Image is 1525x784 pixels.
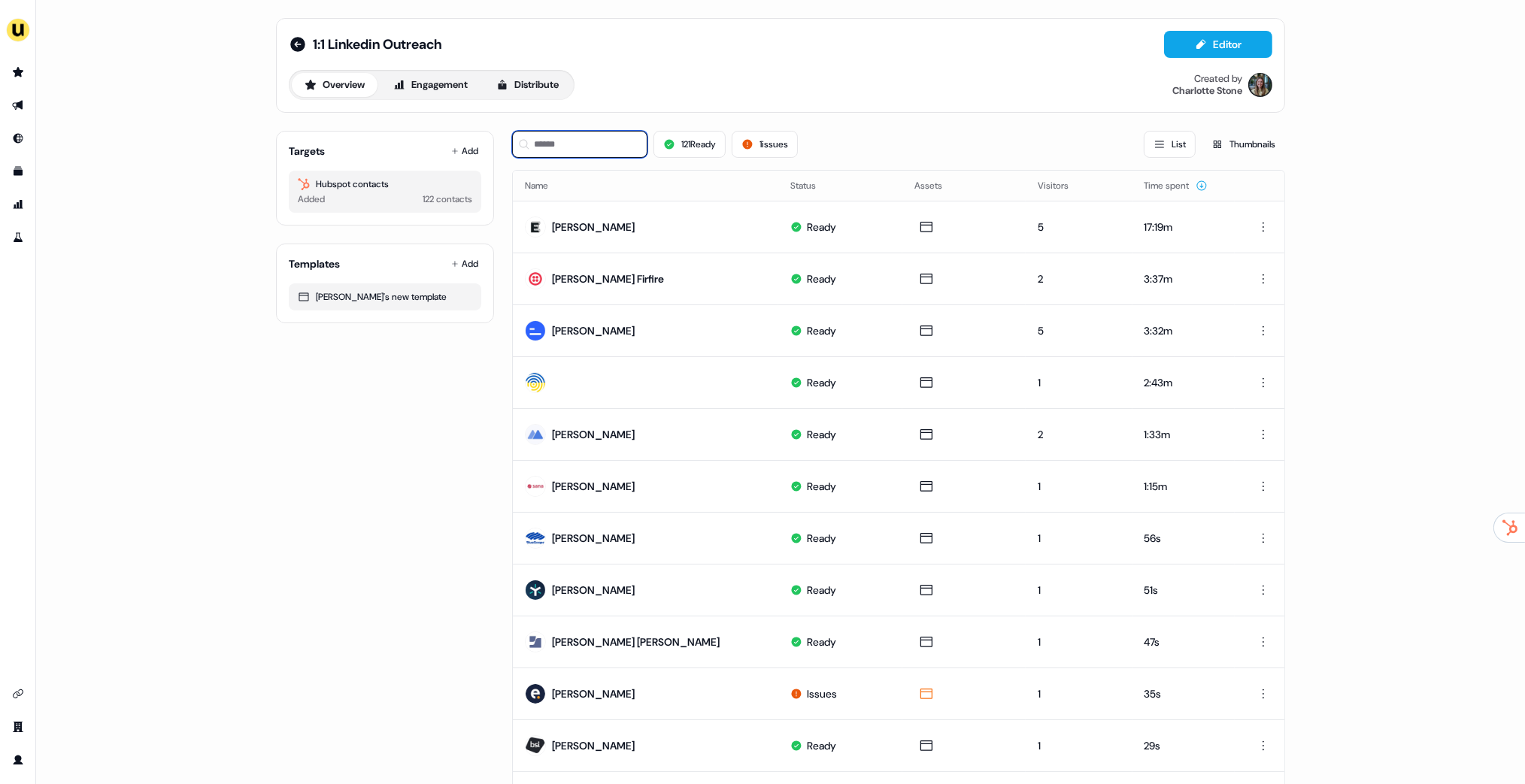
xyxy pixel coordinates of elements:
[1145,479,1223,494] div: 1:15m
[289,256,340,271] div: Templates
[552,531,635,546] div: [PERSON_NAME]
[1038,634,1120,649] div: 1
[313,35,441,53] span: 1:1 Linkedin Outreach
[807,219,836,235] div: Ready
[298,177,472,192] div: Hubspot contacts
[807,531,836,546] div: Ready
[807,427,836,442] div: Ready
[1038,583,1120,598] div: 1
[1145,271,1223,286] div: 3:37m
[807,323,836,338] div: Ready
[653,131,726,158] button: 121Ready
[289,144,325,159] div: Targets
[807,375,836,390] div: Ready
[448,253,481,274] button: Add
[1038,686,1120,701] div: 1
[807,479,836,494] div: Ready
[807,738,836,753] div: Ready
[6,60,30,84] a: Go to prospects
[552,634,720,649] div: [PERSON_NAME] [PERSON_NAME]
[1038,323,1120,338] div: 5
[1145,686,1223,701] div: 35s
[1038,375,1120,390] div: 1
[552,427,635,442] div: [PERSON_NAME]
[1145,375,1223,390] div: 2:43m
[807,271,836,286] div: Ready
[1145,219,1223,235] div: 17:19m
[6,192,30,216] a: Go to attribution
[552,738,635,753] div: [PERSON_NAME]
[1194,73,1242,85] div: Created by
[448,141,481,162] button: Add
[902,171,1026,201] th: Assets
[6,226,30,250] a: Go to experiments
[1145,738,1223,753] div: 29s
[6,715,30,739] a: Go to team
[1145,172,1208,199] button: Time spent
[380,73,481,97] button: Engagement
[1248,73,1272,97] img: Charlotte
[1145,583,1223,598] div: 51s
[1164,38,1272,54] a: Editor
[1172,85,1242,97] div: Charlotte Stone
[298,289,472,304] div: [PERSON_NAME]'s new template
[552,479,635,494] div: [PERSON_NAME]
[484,73,571,97] button: Distribute
[6,126,30,150] a: Go to Inbound
[298,192,325,207] div: Added
[807,583,836,598] div: Ready
[1164,31,1272,58] button: Editor
[1145,531,1223,546] div: 56s
[1038,531,1120,546] div: 1
[6,748,30,772] a: Go to profile
[1145,323,1223,338] div: 3:32m
[732,131,798,158] button: 1issues
[790,172,834,199] button: Status
[6,93,30,117] a: Go to outbound experience
[292,73,377,97] button: Overview
[1145,427,1223,442] div: 1:33m
[1144,131,1196,158] button: List
[552,686,635,701] div: [PERSON_NAME]
[423,192,472,207] div: 122 contacts
[1038,219,1120,235] div: 5
[1202,131,1285,158] button: Thumbnails
[807,686,837,701] div: Issues
[1145,634,1223,649] div: 47s
[552,219,635,235] div: [PERSON_NAME]
[1038,427,1120,442] div: 2
[552,583,635,598] div: [PERSON_NAME]
[6,159,30,183] a: Go to templates
[552,271,664,286] div: [PERSON_NAME] Firfire
[525,172,566,199] button: Name
[1038,479,1120,494] div: 1
[1038,172,1087,199] button: Visitors
[807,634,836,649] div: Ready
[1038,271,1120,286] div: 2
[6,682,30,706] a: Go to integrations
[1038,738,1120,753] div: 1
[552,323,635,338] div: [PERSON_NAME]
